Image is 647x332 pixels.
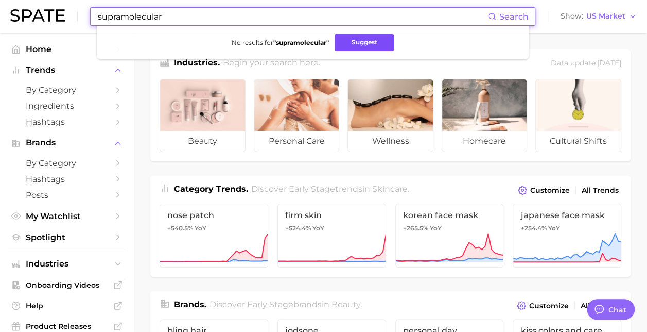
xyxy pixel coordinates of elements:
span: +524.4% [285,224,311,232]
a: Help [8,298,126,313]
a: All Brands [578,299,621,313]
span: skincare [372,184,408,194]
a: by Category [8,155,126,171]
button: Suggest [335,34,394,51]
span: YoY [312,224,324,233]
span: Help [26,301,108,310]
span: Trends [26,65,108,75]
a: Hashtags [8,171,126,187]
span: cultural shifts [536,131,621,152]
span: by Category [26,158,108,168]
span: +540.5% [167,224,193,232]
span: nose patch [167,210,260,220]
img: SPATE [10,9,65,22]
span: Show [561,13,583,19]
a: Spotlight [8,229,126,245]
span: YoY [430,224,442,233]
a: Hashtags [8,114,126,130]
h2: Begin your search here. [223,57,320,71]
span: YoY [548,224,559,233]
a: homecare [442,79,528,152]
a: Home [8,41,126,57]
a: korean face mask+265.5% YoY [395,204,504,268]
a: by Category [8,82,126,98]
a: nose patch+540.5% YoY [160,204,268,268]
input: Search here for a brand, industry, or ingredient [97,8,488,25]
span: YoY [195,224,206,233]
span: wellness [348,131,433,152]
span: Industries [26,259,108,269]
span: Search [499,12,529,22]
span: homecare [442,131,527,152]
span: Discover Early Stage trends in . [251,184,409,194]
button: Customize [515,183,572,197]
span: Hashtags [26,117,108,127]
a: My Watchlist [8,208,126,224]
span: US Market [586,13,625,19]
span: Customize [530,186,570,195]
span: Spotlight [26,233,108,242]
button: Industries [8,256,126,272]
span: Brands [26,138,108,147]
button: ShowUS Market [558,10,639,23]
span: Brands . [174,300,206,309]
a: japanese face mask+254.4% YoY [513,204,621,268]
a: cultural shifts [535,79,621,152]
span: Home [26,44,108,54]
a: Onboarding Videos [8,277,126,293]
a: personal care [254,79,340,152]
span: All Trends [582,186,619,195]
strong: " supramolecular " [273,39,328,46]
span: japanese face mask [520,210,614,220]
h1: Industries. [174,57,220,71]
a: firm skin+524.4% YoY [277,204,386,268]
span: Category Trends . [174,184,248,194]
button: Brands [8,135,126,151]
a: beauty [160,79,246,152]
span: beauty [331,300,360,309]
span: My Watchlist [26,211,108,221]
span: Hashtags [26,174,108,184]
span: Customize [529,302,569,310]
a: Ingredients [8,98,126,114]
span: firm skin [285,210,378,220]
span: by Category [26,85,108,95]
button: Trends [8,62,126,78]
a: All Trends [579,184,621,197]
span: personal care [254,131,339,152]
a: wellness [347,79,433,152]
span: korean face mask [403,210,496,220]
span: +265.5% [403,224,428,232]
span: Discover Early Stage brands in . [209,300,362,309]
span: All Brands [581,302,619,310]
div: Data update: [DATE] [551,57,621,71]
span: Onboarding Videos [26,280,108,290]
button: Customize [514,298,571,313]
span: Posts [26,190,108,200]
span: Product Releases [26,322,108,331]
span: Ingredients [26,101,108,111]
a: Posts [8,187,126,203]
span: +254.4% [520,224,546,232]
span: No results for [231,39,328,46]
span: beauty [160,131,245,152]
